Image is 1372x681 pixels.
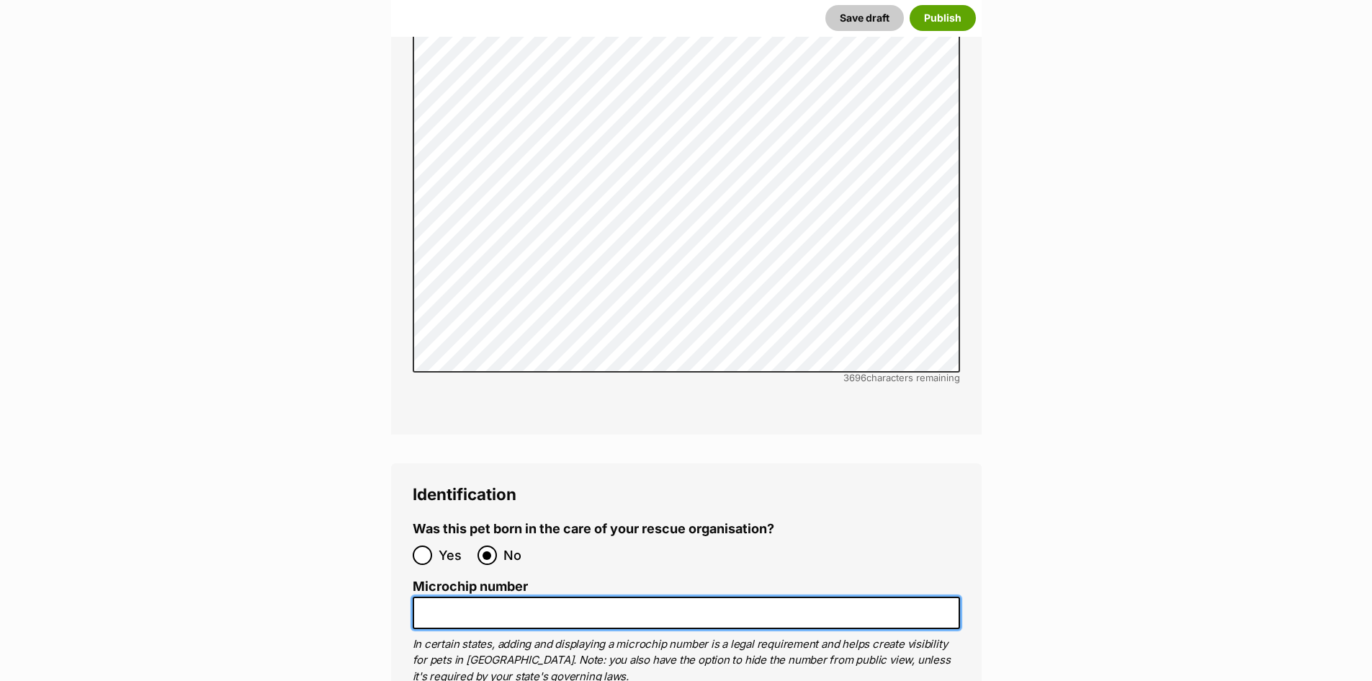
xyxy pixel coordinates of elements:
label: Was this pet born in the care of your rescue organisation? [413,522,774,537]
button: Publish [910,5,976,31]
span: No [503,546,535,565]
span: Yes [439,546,470,565]
button: Save draft [825,5,904,31]
div: characters remaining [413,373,960,383]
label: Microchip number [413,579,960,595]
span: Identification [413,484,516,504]
span: 3696 [843,372,866,383]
